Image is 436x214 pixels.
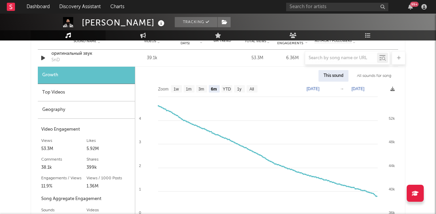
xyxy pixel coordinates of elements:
[41,174,87,182] div: Engagements / Views
[41,164,87,172] div: 38.1k
[286,3,388,11] input: Search for artists
[206,38,238,44] div: 6M Trend
[186,87,192,92] text: 1m
[158,87,169,92] text: Zoom
[38,67,135,84] div: Growth
[41,145,87,153] div: 53.3M
[171,37,199,45] span: Videos (last 7 days)
[389,164,395,168] text: 44k
[249,87,254,92] text: All
[41,126,131,134] div: Video Engagement
[245,39,266,43] span: Total Views
[38,101,135,119] div: Geography
[41,155,87,164] div: Comments
[74,39,96,43] span: Sound Name
[87,137,132,145] div: Likes
[305,55,377,61] input: Search by song name or URL
[277,37,304,45] span: Total Engagements
[139,116,141,120] text: 4
[352,70,396,82] div: All sounds for song
[237,87,242,92] text: 1y
[307,86,320,91] text: [DATE]
[139,187,141,191] text: 1
[87,155,132,164] div: Shares
[389,116,395,120] text: 52k
[51,50,123,57] a: оригинальный звук
[389,187,395,191] text: 40k
[352,86,364,91] text: [DATE]
[315,39,352,43] span: Author / Followers
[318,70,348,82] div: This sound
[144,39,156,43] span: Videos
[199,87,204,92] text: 3m
[139,164,141,168] text: 2
[174,87,179,92] text: 1w
[410,2,419,7] div: 99 +
[87,164,132,172] div: 399k
[87,145,132,153] div: 5.92M
[87,182,132,191] div: 1.36M
[41,182,87,191] div: 11.9%
[82,17,166,28] div: [PERSON_NAME]
[41,137,87,145] div: Views
[211,87,217,92] text: 6m
[389,140,395,144] text: 48k
[87,174,132,182] div: Views / 1000 Posts
[139,140,141,144] text: 3
[175,17,217,27] button: Tracking
[340,86,344,91] text: →
[408,4,413,10] button: 99+
[223,87,231,92] text: YTD
[41,195,131,203] div: Song Aggregate Engagement
[38,84,135,101] div: Top Videos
